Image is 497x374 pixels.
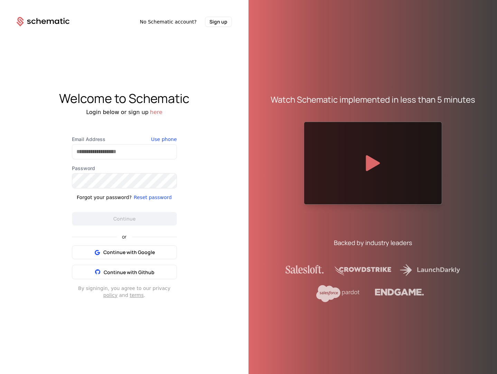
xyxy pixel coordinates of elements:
[104,269,154,275] span: Continue with Github
[103,292,118,298] a: policy
[72,136,177,143] label: Email Address
[72,285,177,299] div: By signing in , you agree to our privacy and .
[151,136,177,143] button: Use phone
[77,194,132,201] div: Forgot your password?
[116,234,132,239] span: or
[271,94,475,105] div: Watch Schematic implemented in less than 5 minutes
[72,245,177,259] button: Continue with Google
[103,249,155,256] span: Continue with Google
[72,165,177,172] label: Password
[134,194,172,201] button: Reset password
[130,292,144,298] a: terms
[150,108,162,116] button: here
[334,238,412,247] div: Backed by industry leaders
[205,17,232,27] button: Sign up
[140,18,197,25] span: No Schematic account?
[72,212,177,226] button: Continue
[72,265,177,279] button: Continue with Github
